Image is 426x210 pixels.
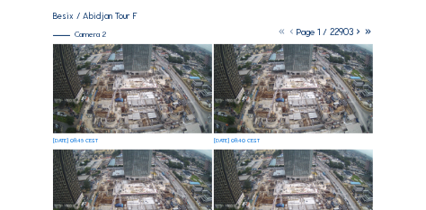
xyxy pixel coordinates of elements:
div: [DATE] 08:45 CEST [53,138,98,143]
div: Camera 2 [53,30,106,38]
div: [DATE] 08:40 CEST [214,138,260,143]
img: image_52772307 [214,44,373,133]
span: Page 1 / 22903 [297,26,353,38]
div: Besix / Abidjan Tour F [53,12,138,21]
img: image_52772547 [53,44,212,133]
